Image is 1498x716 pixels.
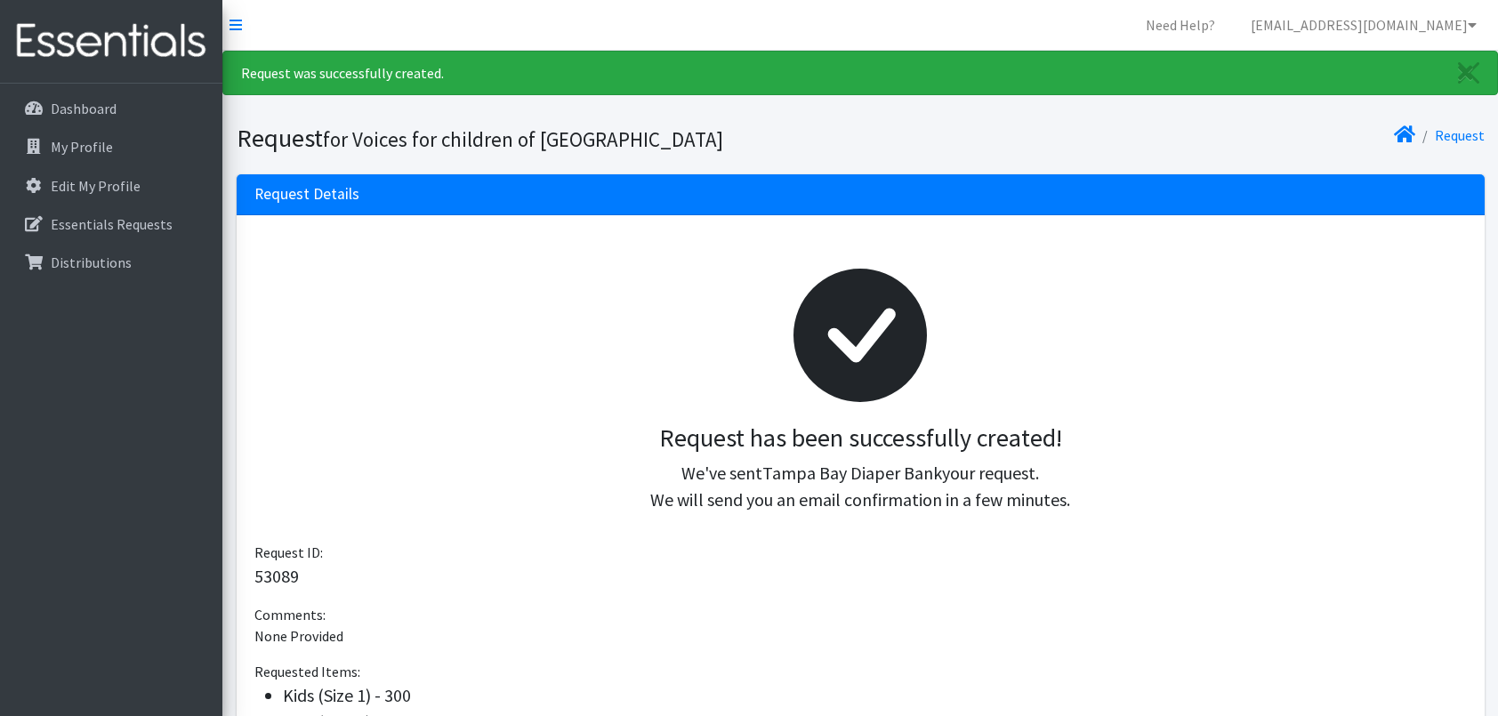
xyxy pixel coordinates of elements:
[283,682,1467,709] li: Kids (Size 1) - 300
[51,215,173,233] p: Essentials Requests
[1435,126,1485,144] a: Request
[222,51,1498,95] div: Request was successfully created.
[254,185,359,204] h3: Request Details
[323,126,723,152] small: for Voices for children of [GEOGRAPHIC_DATA]
[237,123,854,154] h1: Request
[51,253,132,271] p: Distributions
[7,12,215,71] img: HumanEssentials
[7,91,215,126] a: Dashboard
[269,423,1453,454] h3: Request has been successfully created!
[1236,7,1491,43] a: [EMAIL_ADDRESS][DOMAIN_NAME]
[51,100,117,117] p: Dashboard
[1440,52,1497,94] a: Close
[254,663,360,680] span: Requested Items:
[254,627,343,645] span: None Provided
[7,245,215,280] a: Distributions
[7,129,215,165] a: My Profile
[254,563,1467,590] p: 53089
[7,206,215,242] a: Essentials Requests
[269,460,1453,513] p: We've sent your request. We will send you an email confirmation in a few minutes.
[7,168,215,204] a: Edit My Profile
[254,543,323,561] span: Request ID:
[762,462,942,484] span: Tampa Bay Diaper Bank
[51,138,113,156] p: My Profile
[1132,7,1229,43] a: Need Help?
[254,606,326,623] span: Comments:
[51,177,141,195] p: Edit My Profile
